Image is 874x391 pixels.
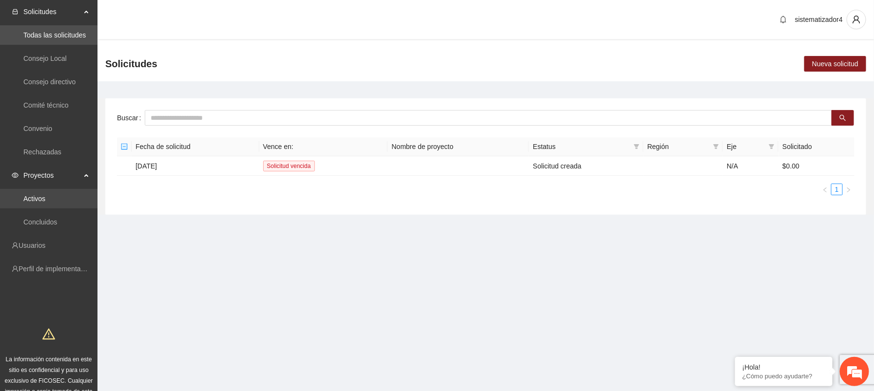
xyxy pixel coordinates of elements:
[819,184,831,195] li: Previous Page
[776,16,791,23] span: bell
[847,10,866,29] button: user
[259,137,388,156] th: Vence en:
[776,12,791,27] button: bell
[647,141,709,152] span: Región
[533,141,630,152] span: Estatus
[713,144,719,149] span: filter
[723,156,778,176] td: N/A
[742,372,825,380] p: ¿Cómo puedo ayudarte?
[23,101,69,109] a: Comité técnico
[831,184,843,195] li: 1
[795,16,843,23] span: sistematizador4
[105,56,157,72] span: Solicitudes
[23,195,45,203] a: Activos
[23,2,81,21] span: Solicitudes
[23,31,86,39] a: Todas las solicitudes
[742,363,825,371] div: ¡Hola!
[843,184,855,195] button: right
[769,144,775,149] span: filter
[121,143,128,150] span: minus-square
[23,125,52,132] a: Convenio
[819,184,831,195] button: left
[632,139,641,154] span: filter
[727,141,765,152] span: Eje
[832,184,842,195] a: 1
[132,156,259,176] td: [DATE]
[388,137,529,156] th: Nombre de proyecto
[846,187,852,193] span: right
[19,242,45,249] a: Usuarios
[12,172,19,179] span: eye
[767,139,777,154] span: filter
[263,161,315,171] span: Solicitud vencida
[132,137,259,156] th: Fecha de solicitud
[23,78,76,86] a: Consejo directivo
[23,166,81,185] span: Proyectos
[843,184,855,195] li: Next Page
[23,148,61,156] a: Rechazadas
[117,110,145,126] label: Buscar
[822,187,828,193] span: left
[19,265,95,273] a: Perfil de implementadora
[634,144,640,149] span: filter
[23,55,67,62] a: Consejo Local
[778,156,855,176] td: $0.00
[839,114,846,122] span: search
[778,137,855,156] th: Solicitado
[832,110,854,126] button: search
[23,218,57,226] a: Concluidos
[529,156,643,176] td: Solicitud creada
[42,328,55,340] span: warning
[847,15,866,24] span: user
[804,56,866,72] button: Nueva solicitud
[12,8,19,15] span: inbox
[812,58,858,69] span: Nueva solicitud
[711,139,721,154] span: filter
